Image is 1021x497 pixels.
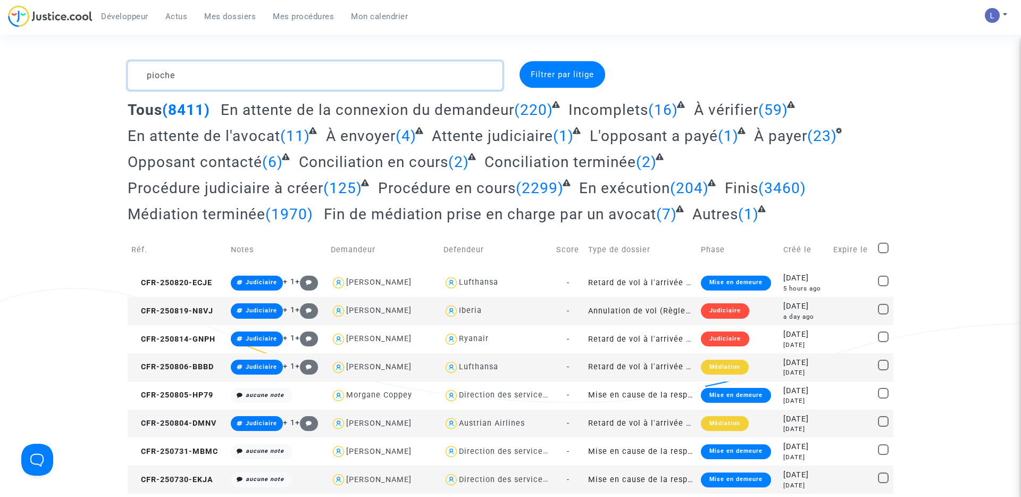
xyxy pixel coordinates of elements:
span: (3460) [758,179,806,197]
div: [DATE] [783,385,826,397]
a: Développeur [93,9,157,24]
span: Tous [128,101,162,119]
span: Mes procédures [273,12,334,21]
span: CFR-250814-GNPH [131,335,215,344]
span: En attente de la connexion du demandeur [221,101,514,119]
span: À vérifier [694,101,758,119]
div: Judiciaire [701,303,749,318]
div: Médiation [701,360,749,375]
div: Iberia [459,306,482,315]
span: + 1 [283,362,295,371]
img: icon-user.svg [331,388,346,403]
div: Direction des services judiciaires du Ministère de la Justice - Bureau FIP4 [459,447,754,456]
div: Médiation [701,416,749,431]
div: [DATE] [783,453,826,462]
div: [DATE] [783,481,826,490]
span: Judiciaire [246,363,277,370]
span: Mon calendrier [351,12,408,21]
img: AATXAJzI13CaqkJmx-MOQUbNyDE09GJ9dorwRvFSQZdH=s96-c [985,8,1000,23]
span: CFR-250806-BBBD [131,362,214,371]
i: aucune note [246,448,284,454]
span: + 1 [283,305,295,314]
span: + [295,334,318,343]
div: Direction des services judiciaires du Ministère de la Justice - Bureau FIP4 [459,391,754,400]
img: icon-user.svg [443,275,459,291]
span: CFR-250730-EKJA [131,475,213,484]
span: (11) [280,127,310,145]
td: Retard de vol à l'arrivée (Règlement CE n°261/2004) [584,269,697,297]
iframe: Help Scout Beacon - Open [21,444,53,476]
td: Phase [697,231,780,269]
span: - [567,419,570,428]
img: icon-user.svg [443,388,459,403]
span: CFR-250820-ECJE [131,278,212,287]
span: + 1 [283,277,295,286]
div: Austrian Airlines [459,419,525,428]
img: icon-user.svg [331,472,346,487]
span: CFR-250804-DMNV [131,419,216,428]
span: Fin de médiation prise en charge par un avocat [324,205,656,223]
div: [DATE] [783,425,826,434]
span: - [567,475,570,484]
span: - [567,447,570,456]
span: (23) [807,127,837,145]
i: aucune note [246,392,284,399]
div: [DATE] [783,341,826,350]
span: (8411) [162,101,210,119]
td: Retard de vol à l'arrivée (Règlement CE n°261/2004) [584,325,697,353]
img: icon-user.svg [443,444,459,459]
span: Mes dossiers [204,12,256,21]
img: icon-user.svg [331,360,346,375]
span: (16) [648,101,678,119]
img: icon-user.svg [331,275,346,291]
img: icon-user.svg [331,444,346,459]
div: [PERSON_NAME] [346,334,412,343]
td: Defendeur [440,231,553,269]
span: Opposant contacté [128,153,262,171]
div: [PERSON_NAME] [346,306,412,315]
span: Finis [725,179,758,197]
span: CFR-250731-MBMC [131,447,218,456]
td: Mise en cause de la responsabilité de l'Etat pour lenteur excessive de la Justice (sans requête) [584,437,697,466]
div: Mise en demeure [701,276,771,291]
td: Mise en cause de la responsabilité de l'Etat pour lenteur excessive de la Justice (sans requête) [584,466,697,494]
img: icon-user.svg [443,303,459,319]
span: L'opposant a payé [590,127,718,145]
span: Judiciaire [246,420,277,427]
span: CFR-250819-N8VJ [131,307,213,316]
td: Réf. [128,231,227,269]
span: En attente de l'avocat [128,127,280,145]
span: En exécution [579,179,670,197]
img: icon-user.svg [443,332,459,347]
span: + [295,418,318,427]
div: Mise en demeure [701,473,771,487]
img: jc-logo.svg [8,5,93,27]
span: - [567,335,570,344]
td: Score [553,231,584,269]
div: a day ago [783,312,826,321]
td: Notes [227,231,327,269]
span: Actus [165,12,188,21]
div: [DATE] [783,396,826,405]
a: Mes dossiers [196,9,264,24]
span: Procédure en cours [378,179,516,197]
span: Judiciaire [246,279,277,286]
span: (1) [553,127,574,145]
span: - [567,391,570,400]
span: - [567,307,570,316]
span: (6) [262,153,283,171]
div: Direction des services judiciaires du Ministère de la Justice - Bureau FIP4 [459,475,754,484]
img: icon-user.svg [443,472,459,487]
span: Attente judiciaire [432,127,553,145]
span: (125) [323,179,362,197]
span: Autres [692,205,738,223]
div: [DATE] [783,469,826,481]
span: (2299) [516,179,564,197]
span: - [567,278,570,287]
div: Lufthansa [459,278,498,287]
a: Mon calendrier [342,9,416,24]
span: (2) [448,153,469,171]
span: CFR-250805-HP79 [131,391,213,400]
span: Conciliation terminée [484,153,636,171]
span: Procédure judiciaire à créer [128,179,323,197]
